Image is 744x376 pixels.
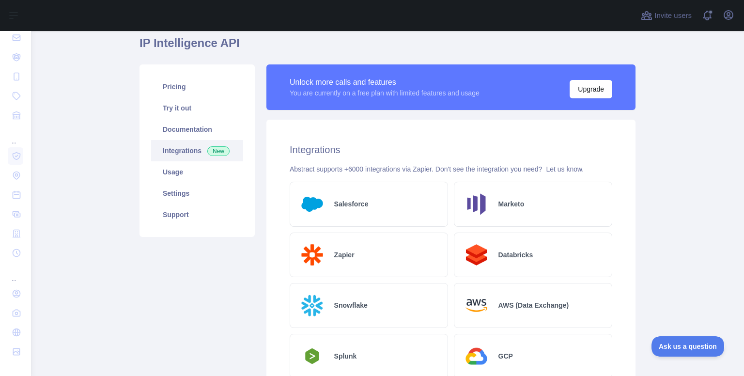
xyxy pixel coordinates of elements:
div: Unlock more calls and features [290,77,480,88]
a: Try it out [151,97,243,119]
a: Settings [151,183,243,204]
a: Support [151,204,243,225]
iframe: Toggle Customer Support [651,336,725,357]
h2: GCP [498,351,513,361]
img: Logo [462,241,491,269]
div: ... [8,264,23,283]
img: Logo [462,190,491,219]
h2: Salesforce [334,199,369,209]
img: Logo [298,345,326,367]
div: ... [8,126,23,145]
span: Invite users [654,10,692,21]
button: Upgrade [570,80,612,98]
img: Logo [462,291,491,320]
img: Logo [298,291,326,320]
img: Logo [298,241,326,269]
h2: Integrations [290,143,612,157]
span: New [207,146,230,156]
h2: Zapier [334,250,355,260]
img: Logo [298,190,326,219]
a: Pricing [151,76,243,97]
a: Documentation [151,119,243,140]
h2: Databricks [498,250,533,260]
a: Usage [151,161,243,183]
button: Invite users [639,8,694,23]
a: Integrations New [151,140,243,161]
div: You are currently on a free plan with limited features and usage [290,88,480,98]
h2: Snowflake [334,300,368,310]
button: Let us know. [546,164,584,174]
h1: IP Intelligence API [139,35,635,59]
h2: Splunk [334,351,357,361]
h2: AWS (Data Exchange) [498,300,569,310]
h2: Marketo [498,199,525,209]
img: Logo [462,342,491,371]
div: Abstract supports +6000 integrations via Zapier. Don't see the integration you need? [290,164,612,174]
